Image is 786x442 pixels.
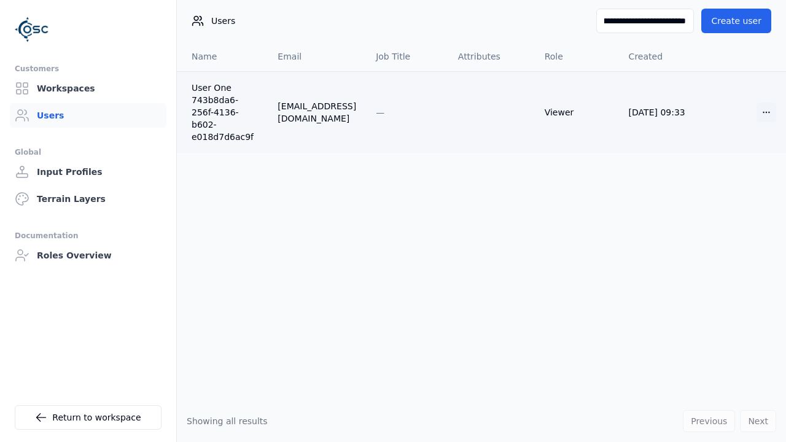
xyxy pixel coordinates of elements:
button: Create user [701,9,771,33]
div: [DATE] 09:33 [629,106,694,118]
div: Customers [15,61,161,76]
span: Users [211,15,235,27]
a: User One 743b8da6-256f-4136-b602-e018d7d6ac9f [192,82,258,143]
th: Email [268,42,366,71]
a: Terrain Layers [10,187,166,211]
span: — [376,107,384,117]
a: Roles Overview [10,243,166,268]
div: Global [15,145,161,160]
a: Users [10,103,166,128]
div: Viewer [545,106,609,118]
th: Job Title [366,42,448,71]
th: Created [619,42,704,71]
div: [EMAIL_ADDRESS][DOMAIN_NAME] [278,100,356,125]
a: Workspaces [10,76,166,101]
a: Input Profiles [10,160,166,184]
img: Logo [15,12,49,47]
th: Role [535,42,619,71]
a: Return to workspace [15,405,161,430]
span: Showing all results [187,416,268,426]
th: Attributes [448,42,535,71]
div: Documentation [15,228,161,243]
th: Name [177,42,268,71]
